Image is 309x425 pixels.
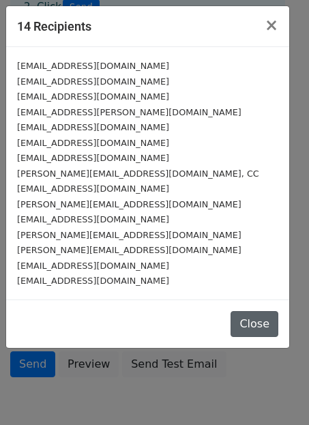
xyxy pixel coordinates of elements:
button: Close [254,6,289,44]
small: [PERSON_NAME][EMAIL_ADDRESS][DOMAIN_NAME], CC [EMAIL_ADDRESS][DOMAIN_NAME] [17,168,259,194]
small: [PERSON_NAME][EMAIL_ADDRESS][DOMAIN_NAME] [17,245,241,255]
small: [PERSON_NAME][EMAIL_ADDRESS][DOMAIN_NAME] [17,199,241,209]
small: [EMAIL_ADDRESS][DOMAIN_NAME] [17,122,169,132]
small: [EMAIL_ADDRESS][DOMAIN_NAME] [17,76,169,87]
button: Close [231,311,278,337]
small: [EMAIL_ADDRESS][DOMAIN_NAME] [17,61,169,71]
small: [EMAIL_ADDRESS][DOMAIN_NAME] [17,91,169,102]
small: [EMAIL_ADDRESS][DOMAIN_NAME] [17,214,169,224]
small: [EMAIL_ADDRESS][DOMAIN_NAME] [17,261,169,271]
small: [EMAIL_ADDRESS][DOMAIN_NAME] [17,153,169,163]
small: [EMAIL_ADDRESS][DOMAIN_NAME] [17,138,169,148]
span: × [265,16,278,35]
small: [PERSON_NAME][EMAIL_ADDRESS][DOMAIN_NAME] [17,230,241,240]
small: [EMAIL_ADDRESS][DOMAIN_NAME] [17,276,169,286]
iframe: Chat Widget [241,360,309,425]
h5: 14 Recipients [17,17,91,35]
small: [EMAIL_ADDRESS][PERSON_NAME][DOMAIN_NAME] [17,107,241,117]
